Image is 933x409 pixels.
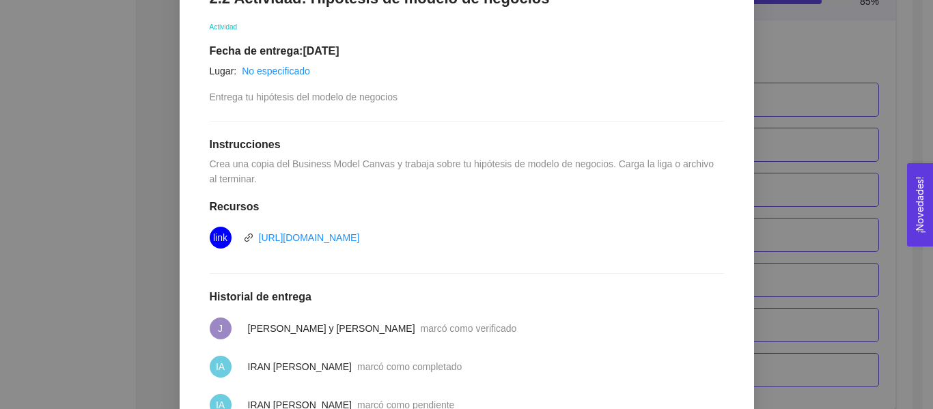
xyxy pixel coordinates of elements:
h1: Fecha de entrega: [DATE] [210,44,724,58]
h1: Recursos [210,200,724,214]
span: [PERSON_NAME] y [PERSON_NAME] [248,323,415,334]
span: link [213,227,227,249]
span: Crea una copia del Business Model Canvas y trabaja sobre tu hipótesis de modelo de negocios. Carg... [210,158,716,184]
article: Lugar: [210,64,237,79]
h1: Instrucciones [210,138,724,152]
span: IA [216,356,225,378]
span: marcó como verificado [421,323,517,334]
span: IRAN [PERSON_NAME] [248,361,352,372]
span: marcó como completado [357,361,462,372]
button: Open Feedback Widget [907,163,933,246]
span: Actividad [210,23,238,31]
a: No especificado [242,66,310,76]
span: Entrega tu hipótesis del modelo de negocios [210,91,398,102]
span: link [244,233,253,242]
span: J [218,318,223,339]
a: [URL][DOMAIN_NAME] [259,232,360,243]
h1: Historial de entrega [210,290,724,304]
